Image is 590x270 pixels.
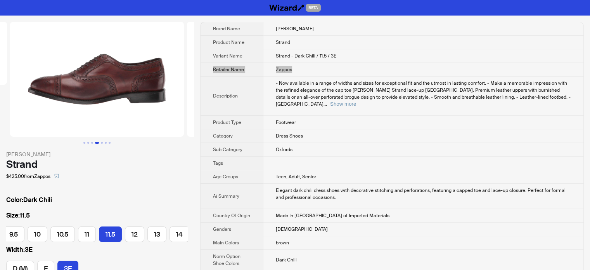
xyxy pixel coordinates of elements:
[54,174,59,178] span: select
[276,213,389,219] span: Made In [GEOGRAPHIC_DATA] of Imported Materials
[330,101,356,107] button: Expand
[50,226,75,242] label: available
[213,253,240,267] span: Norm Option Shoe Colors
[213,93,238,99] span: Description
[6,196,23,204] span: Color :
[213,53,242,59] span: Variant Name
[6,211,20,219] span: Size :
[170,226,189,242] label: available
[6,150,188,159] div: [PERSON_NAME]
[276,66,292,73] span: Zappos
[131,230,138,239] span: 12
[324,101,327,107] span: ...
[3,226,25,242] label: available
[57,230,68,239] span: 10.5
[213,193,239,199] span: Ai Summary
[176,230,183,239] span: 14
[78,226,96,242] label: available
[154,230,160,239] span: 13
[276,146,292,153] span: Oxfords
[213,213,250,219] span: Country Of Origin
[28,226,47,242] label: available
[187,22,361,137] img: Strand Strand - Dark Chili / 11.5 / 3E image 5
[91,142,93,144] button: Go to slide 3
[6,245,188,254] label: 3E
[6,170,188,183] div: $425.00 from Zappos
[6,246,25,254] span: Width :
[213,226,231,232] span: Genders
[83,142,85,144] button: Go to slide 1
[213,133,233,139] span: Category
[6,211,188,220] label: 11.5
[276,80,571,107] span: - Now available in a range of widths and sizes for exceptional fit and the utmost in lasting comf...
[276,39,290,45] span: Strand
[125,226,144,242] label: available
[276,240,289,246] span: brown
[213,119,241,125] span: Product Type
[147,226,167,242] label: available
[213,146,242,153] span: Sub Category
[276,174,316,180] span: Teen, Adult, Senior
[306,4,321,12] span: BETA
[213,26,240,32] span: Brand Name
[6,159,188,170] div: Strand
[276,119,296,125] span: Footwear
[213,66,244,73] span: Retailer Name
[276,26,314,32] span: [PERSON_NAME]
[276,226,328,232] span: [DEMOGRAPHIC_DATA]
[213,39,244,45] span: Product Name
[276,53,336,59] span: Strand - Dark Chili / 11.5 / 3E
[9,230,18,239] span: 9.5
[87,142,89,144] button: Go to slide 2
[276,257,297,263] span: Dark Chili
[101,142,103,144] button: Go to slide 5
[276,187,571,201] div: Elegant dark chili dress shoes with decorative stitching and perforations, featuring a capped toe...
[109,142,111,144] button: Go to slide 7
[6,195,188,205] label: Dark Chili
[213,160,223,166] span: Tags
[105,142,107,144] button: Go to slide 6
[106,230,115,239] span: 11.5
[34,230,41,239] span: 10
[95,142,99,144] button: Go to slide 4
[213,240,239,246] span: Main Colors
[99,226,122,242] label: available
[276,133,303,139] span: Dress Shoes
[85,230,89,239] span: 11
[213,174,238,180] span: Age Groups
[10,22,184,137] img: Strand Strand - Dark Chili / 11.5 / 3E image 4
